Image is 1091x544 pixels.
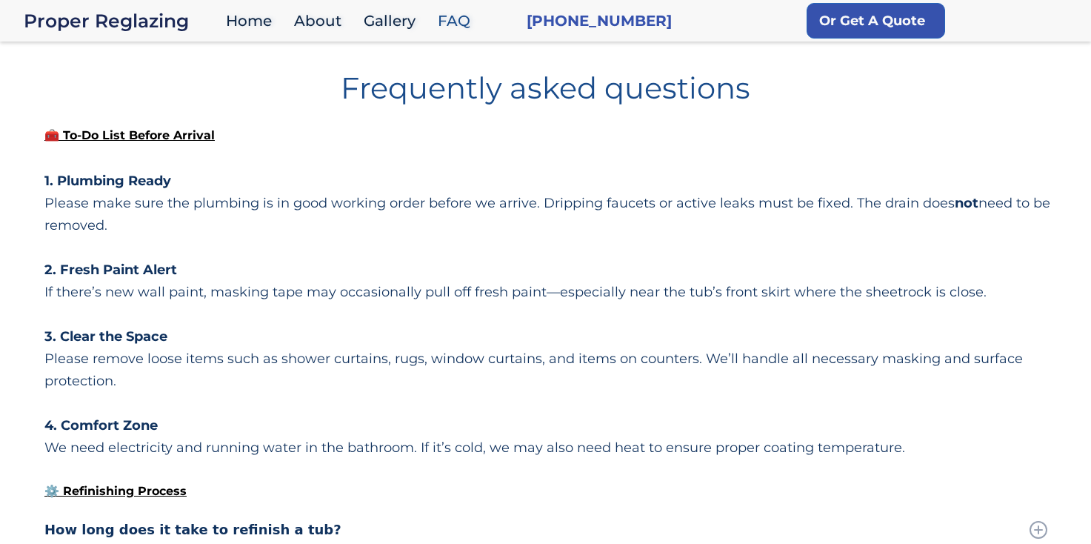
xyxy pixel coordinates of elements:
[44,520,341,540] div: How long does it take to refinish a tub?
[24,10,218,31] div: Proper Reglazing
[22,170,1069,459] div: Please make sure the plumbing is in good working order before we arrive. Dripping faucets or acti...
[287,5,356,37] a: About
[44,328,167,345] strong: 3. Clear the Space ‍
[955,195,978,211] strong: not
[527,10,672,31] a: [PHONE_NUMBER]
[430,5,485,37] a: FAQ
[22,62,1069,103] h1: Frequently asked questions
[44,262,177,278] strong: 2. Fresh Paint Alert ‍
[807,3,945,39] a: Or Get A Quote
[356,5,430,37] a: Gallery
[44,417,158,434] strong: 4. Comfort Zone ‍
[22,484,187,498] strong: ⚙️ Refinishing Process
[44,173,171,189] strong: 1. Plumbing Ready ‍
[24,10,218,31] a: home
[22,128,237,142] strong: 🧰 To-Do List Before Arrival
[218,5,287,37] a: Home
